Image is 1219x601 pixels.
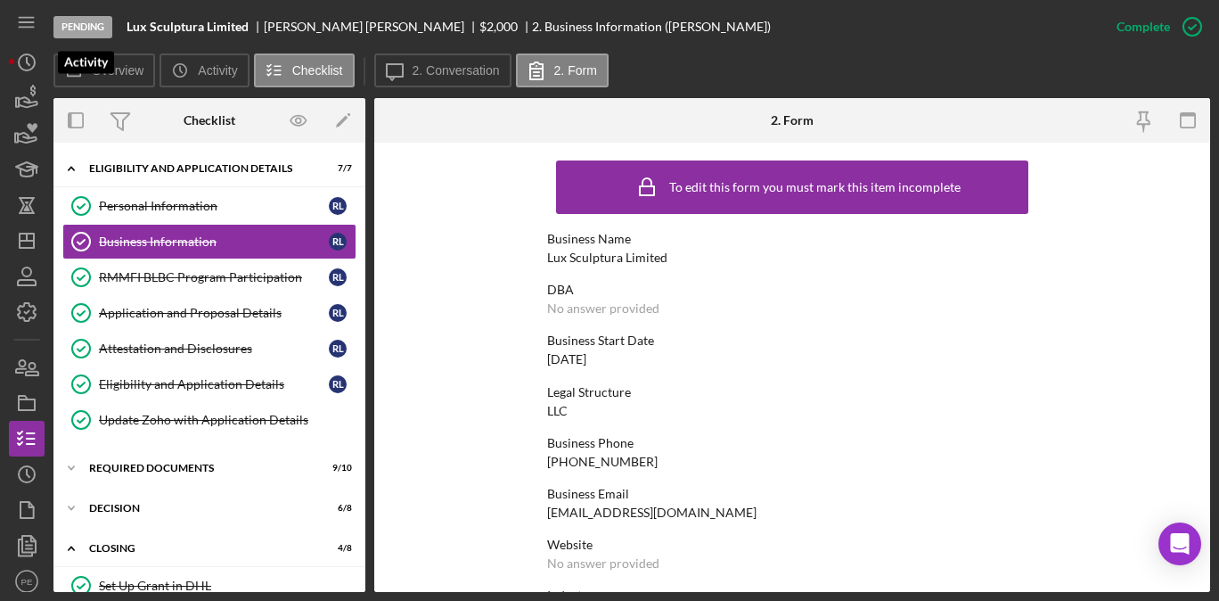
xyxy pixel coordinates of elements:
div: Update Zoho with Application Details [99,413,356,427]
a: Attestation and DisclosuresRL [62,331,356,366]
div: Business Start Date [547,333,1037,348]
div: Checklist [184,113,235,128]
div: Set Up Grant in DHL [99,579,356,593]
div: [PHONE_NUMBER] [547,455,658,469]
a: Update Zoho with Application Details [62,402,356,438]
a: Eligibility and Application DetailsRL [62,366,356,402]
div: Business Phone [547,436,1037,450]
div: 4 / 8 [320,543,352,554]
div: Business Email [547,487,1037,501]
div: Open Intercom Messenger [1158,523,1201,565]
button: Checklist [254,54,355,87]
div: Website [547,538,1037,552]
a: Business InformationRL [62,224,356,259]
div: Lux Sculptura Limited [547,251,667,265]
div: No answer provided [547,301,659,316]
label: Activity [198,63,237,78]
div: Legal Structure [547,385,1037,399]
div: Personal Information [99,199,329,213]
div: R L [329,197,347,215]
button: Complete [1099,9,1210,45]
button: Overview [53,54,155,87]
label: Overview [92,63,143,78]
label: 2. Form [554,63,597,78]
div: DBA [547,283,1037,297]
div: R L [329,304,347,322]
a: RMMFI BLBC Program ParticipationRL [62,259,356,295]
a: Application and Proposal DetailsRL [62,295,356,331]
div: No answer provided [547,556,659,571]
div: Attestation and Disclosures [99,342,329,356]
div: R L [329,375,347,393]
div: R L [329,340,347,358]
text: PE [21,577,33,587]
div: [PERSON_NAME] [PERSON_NAME] [264,20,479,34]
label: 2. Conversation [413,63,500,78]
div: To edit this form you must mark this item incomplete [669,180,961,194]
button: 2. Conversation [374,54,511,87]
div: Pending [53,16,112,38]
div: Complete [1117,9,1170,45]
div: LLC [547,404,568,418]
b: Lux Sculptura Limited [127,20,249,34]
div: Business Information [99,235,329,249]
div: Required Documents [89,463,307,473]
div: [DATE] [547,352,586,366]
div: Closing [89,543,307,554]
div: [EMAIL_ADDRESS][DOMAIN_NAME] [547,506,757,520]
button: PE [9,564,45,599]
div: 9 / 10 [320,463,352,473]
div: $2,000 [479,20,518,34]
div: Application and Proposal Details [99,306,329,320]
div: 6 / 8 [320,503,352,514]
div: 2. Business Information ([PERSON_NAME]) [532,20,771,34]
a: Personal InformationRL [62,188,356,224]
button: Activity [160,54,249,87]
div: R L [329,233,347,251]
div: Eligibility and Application Details [99,377,329,391]
div: 2. Form [771,113,814,128]
div: Decision [89,503,307,514]
div: Eligibility and Application Details [89,163,307,174]
label: Checklist [292,63,343,78]
div: RMMFI BLBC Program Participation [99,270,329,284]
div: 7 / 7 [320,163,352,174]
div: Business Name [547,232,1037,246]
button: 2. Form [516,54,609,87]
div: R L [329,268,347,286]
